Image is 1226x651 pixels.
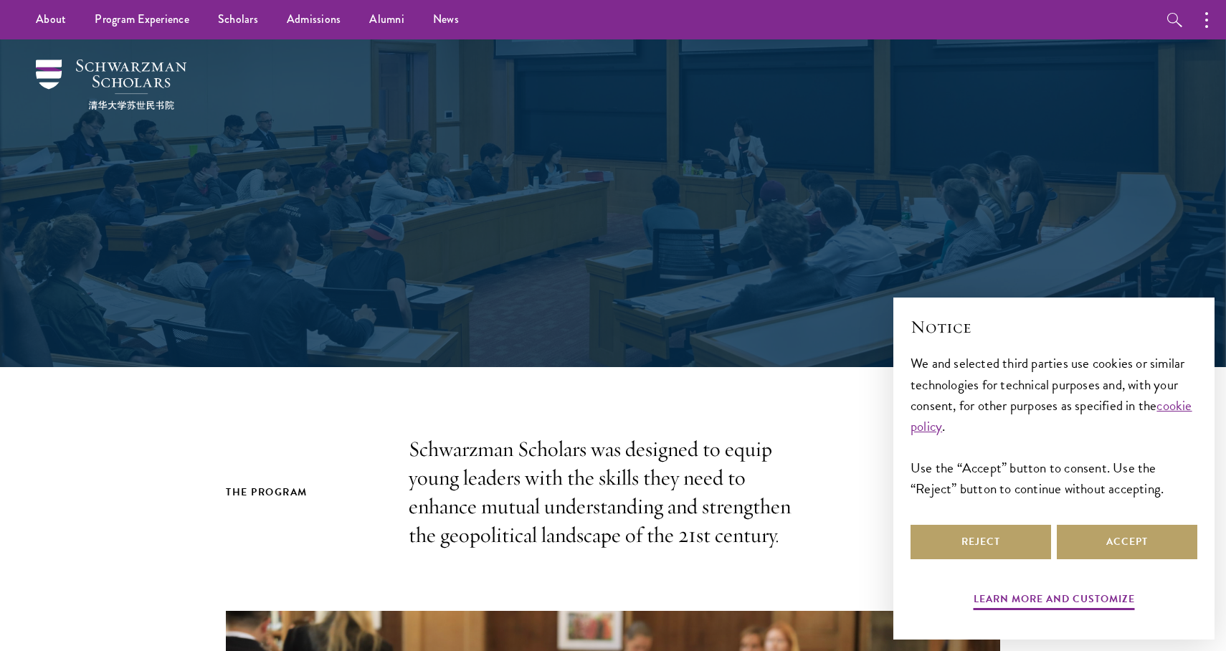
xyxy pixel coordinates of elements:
[226,483,380,501] h2: The Program
[36,60,186,110] img: Schwarzman Scholars
[911,525,1051,559] button: Reject
[409,435,817,550] p: Schwarzman Scholars was designed to equip young leaders with the skills they need to enhance mutu...
[974,590,1135,612] button: Learn more and customize
[911,395,1192,437] a: cookie policy
[911,315,1197,339] h2: Notice
[911,353,1197,498] div: We and selected third parties use cookies or similar technologies for technical purposes and, wit...
[1057,525,1197,559] button: Accept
